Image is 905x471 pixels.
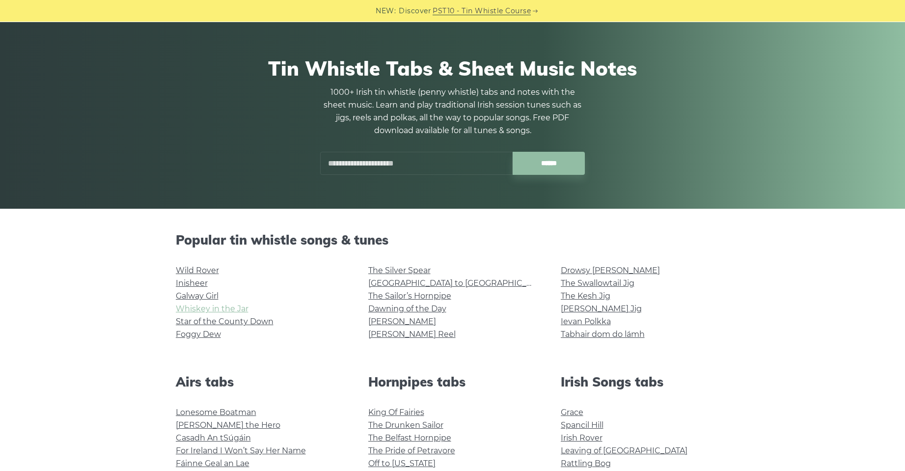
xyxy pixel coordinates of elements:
h2: Irish Songs tabs [561,374,730,389]
a: Star of the County Down [176,317,274,326]
a: Dawning of the Day [368,304,446,313]
a: The Belfast Hornpipe [368,433,451,443]
a: Fáinne Geal an Lae [176,459,249,468]
a: The Pride of Petravore [368,446,455,455]
a: Spancil Hill [561,420,603,430]
h2: Popular tin whistle songs & tunes [176,232,730,248]
a: The Sailor’s Hornpipe [368,291,451,301]
a: Drowsy [PERSON_NAME] [561,266,660,275]
a: [GEOGRAPHIC_DATA] to [GEOGRAPHIC_DATA] [368,278,549,288]
a: For Ireland I Won’t Say Her Name [176,446,306,455]
a: Inisheer [176,278,208,288]
a: [PERSON_NAME] Reel [368,330,456,339]
h1: Tin Whistle Tabs & Sheet Music Notes [176,56,730,80]
a: [PERSON_NAME] Jig [561,304,642,313]
h2: Hornpipes tabs [368,374,537,389]
a: Whiskey in the Jar [176,304,248,313]
a: The Swallowtail Jig [561,278,634,288]
a: Off to [US_STATE] [368,459,436,468]
a: The Kesh Jig [561,291,610,301]
a: Foggy Dew [176,330,221,339]
a: Wild Rover [176,266,219,275]
a: Rattling Bog [561,459,611,468]
a: Tabhair dom do lámh [561,330,645,339]
h2: Airs tabs [176,374,345,389]
span: NEW: [376,5,396,17]
a: The Drunken Sailor [368,420,443,430]
span: Discover [399,5,431,17]
a: PST10 - Tin Whistle Course [433,5,531,17]
a: Casadh An tSúgáin [176,433,251,443]
a: [PERSON_NAME] [368,317,436,326]
a: [PERSON_NAME] the Hero [176,420,280,430]
p: 1000+ Irish tin whistle (penny whistle) tabs and notes with the sheet music. Learn and play tradi... [320,86,585,137]
a: Grace [561,408,583,417]
a: Lonesome Boatman [176,408,256,417]
a: King Of Fairies [368,408,424,417]
a: Galway Girl [176,291,219,301]
a: Ievan Polkka [561,317,611,326]
a: Leaving of [GEOGRAPHIC_DATA] [561,446,687,455]
a: The Silver Spear [368,266,431,275]
a: Irish Rover [561,433,603,443]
